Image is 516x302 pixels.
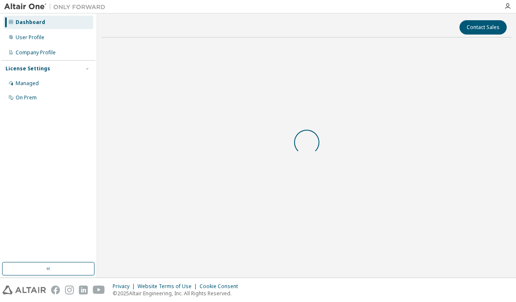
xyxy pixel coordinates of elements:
[16,19,45,26] div: Dashboard
[65,286,74,294] img: instagram.svg
[93,286,105,294] img: youtube.svg
[16,34,44,41] div: User Profile
[113,290,243,297] p: © 2025 Altair Engineering, Inc. All Rights Reserved.
[113,283,138,290] div: Privacy
[138,283,200,290] div: Website Terms of Use
[16,80,39,87] div: Managed
[200,283,243,290] div: Cookie Consent
[5,65,50,72] div: License Settings
[16,94,37,101] div: On Prem
[51,286,60,294] img: facebook.svg
[3,286,46,294] img: altair_logo.svg
[4,3,110,11] img: Altair One
[459,20,507,35] button: Contact Sales
[79,286,88,294] img: linkedin.svg
[16,49,56,56] div: Company Profile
